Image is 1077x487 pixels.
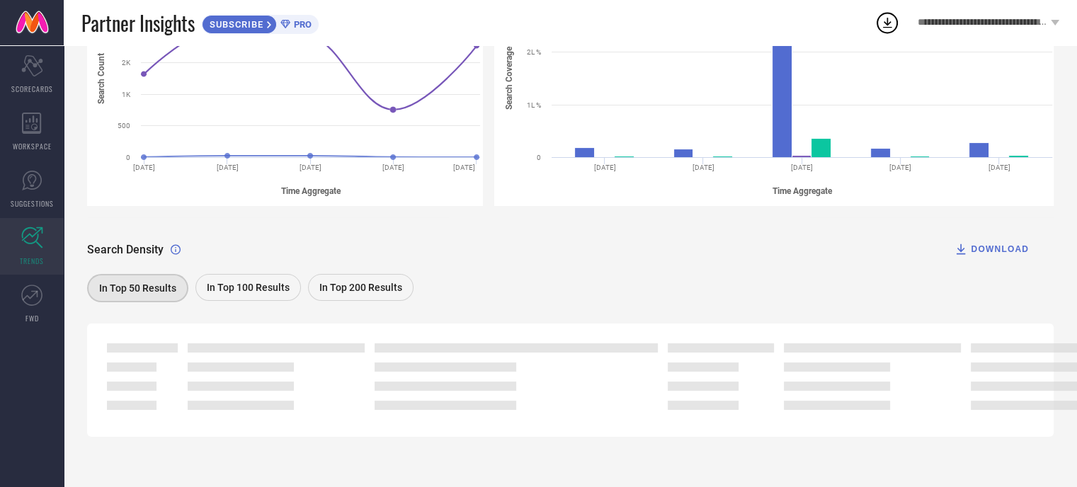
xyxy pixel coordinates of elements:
span: In Top 50 Results [99,282,176,294]
text: [DATE] [693,164,714,171]
tspan: Time Aggregate [281,186,341,196]
text: 1L % [527,101,541,109]
tspan: Time Aggregate [773,186,833,196]
text: 2L % [527,48,541,56]
span: SCORECARDS [11,84,53,94]
tspan: Search Count [96,53,106,104]
text: 1K [122,91,131,98]
span: Search Density [87,243,164,256]
text: [DATE] [594,164,616,171]
text: [DATE] [791,164,813,171]
text: [DATE] [133,164,155,171]
span: In Top 100 Results [207,282,290,293]
tspan: Search Coverage [504,46,514,110]
span: FWD [25,313,39,323]
text: [DATE] [890,164,912,171]
span: WORKSPACE [13,141,52,151]
div: DOWNLOAD [954,242,1029,256]
text: [DATE] [453,164,475,171]
text: [DATE] [988,164,1010,171]
text: [DATE] [300,164,321,171]
text: [DATE] [217,164,239,171]
span: SUBSCRIBE [203,19,267,30]
text: [DATE] [382,164,404,171]
text: 0 [537,154,541,161]
span: TRENDS [20,256,44,266]
span: PRO [290,19,312,30]
span: Partner Insights [81,8,195,38]
text: 0 [126,154,130,161]
span: SUGGESTIONS [11,198,54,209]
span: In Top 200 Results [319,282,402,293]
div: Open download list [874,10,900,35]
button: DOWNLOAD [936,235,1047,263]
text: 500 [118,122,130,130]
a: SUBSCRIBEPRO [202,11,319,34]
text: 2K [122,59,131,67]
